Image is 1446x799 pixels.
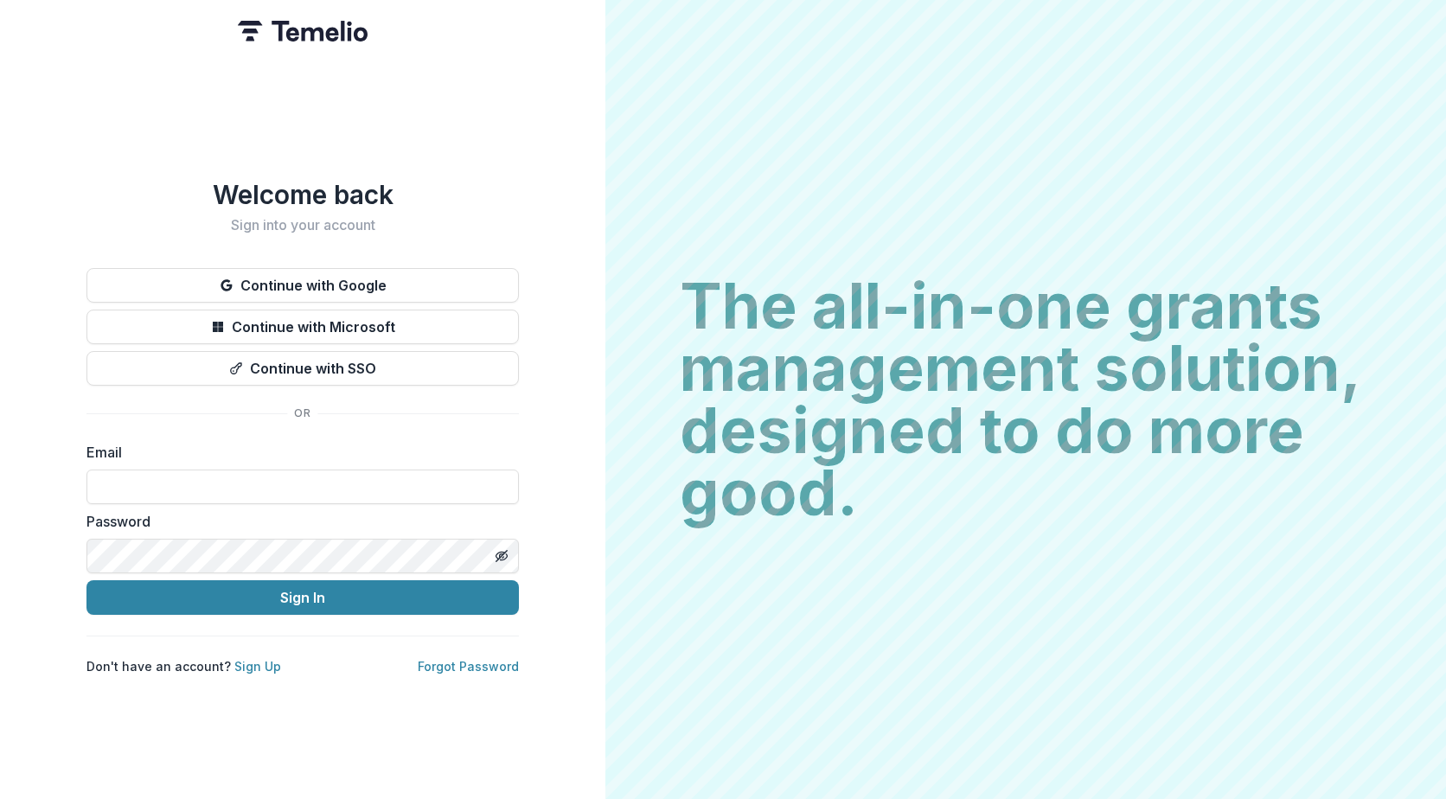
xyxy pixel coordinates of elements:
button: Continue with SSO [86,351,519,386]
h2: Sign into your account [86,217,519,233]
img: Temelio [238,21,368,42]
label: Email [86,442,509,463]
p: Don't have an account? [86,657,281,675]
h1: Welcome back [86,179,519,210]
label: Password [86,511,509,532]
a: Sign Up [234,659,281,674]
button: Toggle password visibility [488,542,515,570]
button: Continue with Microsoft [86,310,519,344]
button: Continue with Google [86,268,519,303]
button: Sign In [86,580,519,615]
a: Forgot Password [418,659,519,674]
